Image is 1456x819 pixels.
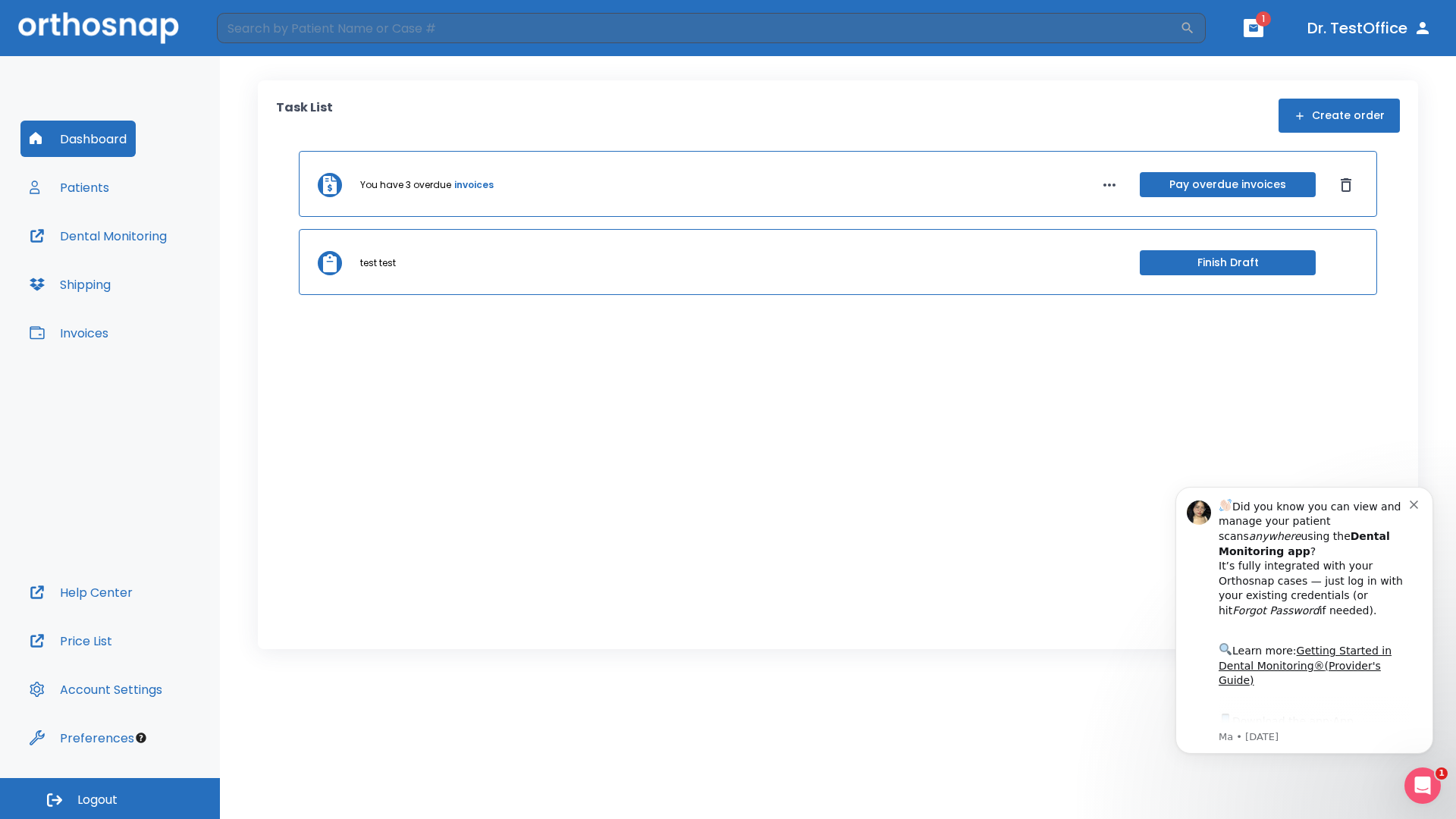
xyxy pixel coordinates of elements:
[20,671,171,708] button: Account Settings
[66,251,201,278] a: App Store
[77,792,118,808] span: Logout
[18,12,179,43] img: Orthosnap
[66,266,257,280] p: Message from Ma, sent 1w ago
[1279,99,1400,133] button: Create order
[1140,172,1316,197] button: Pay overdue invoices
[257,33,269,45] button: Dismiss notification
[360,178,451,192] p: You have 3 overdue
[20,574,142,610] button: Help Center
[217,13,1180,43] input: Search by Patient Name or Case #
[20,121,136,157] button: Dashboard
[20,218,176,254] button: Dental Monitoring
[1436,767,1448,780] span: 1
[1140,250,1316,275] button: Finish Draft
[66,247,257,325] div: Download the app: | ​ Let us know if you need help getting started!
[276,99,333,133] p: Task List
[454,178,494,192] a: invoices
[20,623,121,659] button: Price List
[20,169,118,206] button: Patients
[1404,767,1441,804] iframe: Intercom live chat
[1301,14,1438,42] button: Dr. TestOffice
[1334,173,1358,197] button: Dismiss
[20,720,143,756] button: Preferences
[1153,464,1456,778] iframe: Intercom notifications message
[20,315,118,351] button: Invoices
[1256,11,1271,27] span: 1
[20,266,120,303] button: Shipping
[360,256,396,270] p: test test
[134,731,148,745] div: Tooltip anchor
